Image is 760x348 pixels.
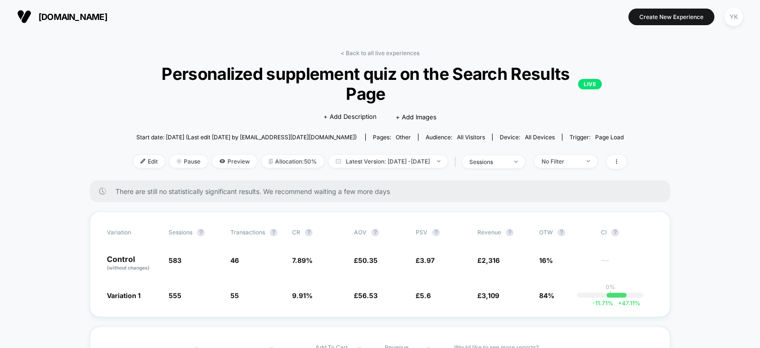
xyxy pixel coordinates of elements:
span: + [618,300,622,307]
span: [DOMAIN_NAME] [38,12,107,22]
span: 2,316 [482,256,500,264]
span: --- [601,258,653,271]
span: Device: [492,134,562,141]
span: Edit [133,155,165,168]
span: Variation 1 [107,291,141,300]
span: Revenue [477,229,501,236]
img: edit [141,159,145,164]
span: 9.91 % [292,291,313,300]
a: < Back to all live experiences [341,49,419,57]
button: ? [506,229,513,236]
div: sessions [469,158,507,165]
span: other [396,134,411,141]
span: Preview [212,155,257,168]
button: ? [305,229,313,236]
span: 3.97 [420,256,435,264]
span: Page Load [595,134,624,141]
div: Trigger: [570,134,624,141]
img: Visually logo [17,10,31,24]
span: 3,109 [482,291,499,300]
span: All Visitors [457,134,485,141]
button: ? [558,229,565,236]
span: Sessions [169,229,192,236]
span: | [452,155,462,169]
img: end [177,159,181,164]
span: 555 [169,291,181,300]
span: 46 [230,256,239,264]
button: ? [197,229,205,236]
span: Personalized supplement quiz on the Search Results Page [158,64,602,104]
button: Create New Experience [628,9,714,25]
p: Control [107,255,159,271]
button: [DOMAIN_NAME] [14,9,110,24]
span: 55 [230,291,239,300]
button: ? [270,229,277,236]
span: £ [477,291,499,300]
img: end [587,160,590,162]
div: Pages: [373,134,411,141]
span: 47.11 % [613,300,640,307]
img: end [514,161,518,163]
img: rebalance [269,159,273,164]
span: 84% [539,291,554,300]
button: ? [611,229,619,236]
span: £ [416,291,431,300]
span: £ [354,291,378,300]
button: ? [371,229,379,236]
p: 0% [606,283,615,290]
button: YK [722,7,746,27]
span: CI [601,229,653,236]
img: end [437,160,440,162]
span: all devices [525,134,555,141]
span: 7.89 % [292,256,313,264]
span: £ [477,256,500,264]
span: £ [416,256,435,264]
span: There are still no statistically significant results. We recommend waiting a few more days [115,187,651,195]
span: PSV [416,229,427,236]
span: Allocation: 50% [262,155,324,168]
div: YK [724,8,743,26]
p: LIVE [578,79,602,89]
button: ? [432,229,440,236]
span: Start date: [DATE] (Last edit [DATE] by [EMAIL_ADDRESS][DATE][DOMAIN_NAME]) [136,134,357,141]
p: | [609,290,611,298]
span: OTW [539,229,591,236]
span: + Add Images [396,113,437,121]
span: 583 [169,256,181,264]
span: 16% [539,256,553,264]
span: AOV [354,229,367,236]
span: + Add Description [323,112,377,122]
span: 56.53 [358,291,378,300]
span: 5.6 [420,291,431,300]
span: Pause [170,155,208,168]
img: calendar [336,159,341,164]
span: Transactions [230,229,265,236]
span: -11.71 % [592,300,613,307]
span: (without changes) [107,265,150,271]
span: CR [292,229,300,236]
div: No Filter [541,158,579,165]
span: £ [354,256,378,264]
span: Variation [107,229,159,236]
span: Latest Version: [DATE] - [DATE] [329,155,447,168]
div: Audience: [426,134,485,141]
span: 50.35 [358,256,378,264]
